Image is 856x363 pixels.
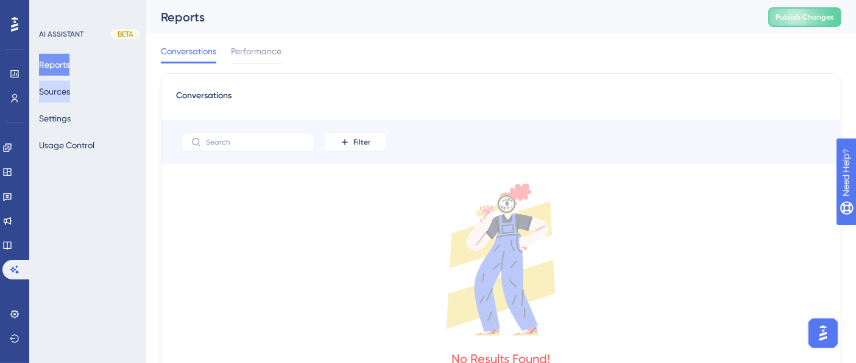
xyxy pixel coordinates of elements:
button: Filter [325,132,386,152]
input: Search [206,138,305,146]
span: Need Help? [29,3,76,18]
span: Conversations [176,88,232,110]
div: AI ASSISTANT [39,29,83,39]
span: Performance [231,44,281,59]
button: Sources [39,81,70,102]
iframe: UserGuiding AI Assistant Launcher [805,315,841,351]
div: Reports [161,9,738,26]
div: BETA [111,29,140,39]
button: Usage Control [39,134,94,156]
button: Settings [39,107,71,129]
button: Reports [39,54,69,76]
span: Filter [353,137,370,147]
span: Conversations [161,44,216,59]
button: Publish Changes [768,7,841,27]
span: Publish Changes [776,12,834,22]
